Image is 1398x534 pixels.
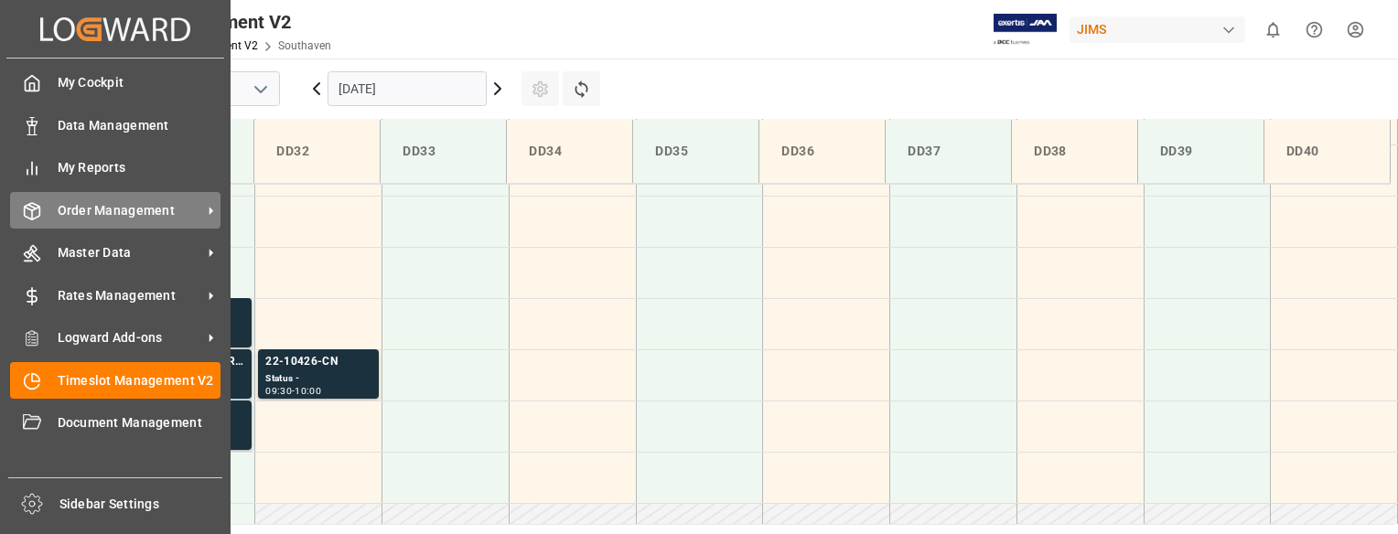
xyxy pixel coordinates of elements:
[395,134,491,168] div: DD33
[58,243,202,262] span: Master Data
[648,134,744,168] div: DD35
[1153,134,1249,168] div: DD39
[900,134,996,168] div: DD37
[269,134,365,168] div: DD32
[328,71,487,106] input: DD.MM.YYYY
[1070,12,1253,47] button: JIMS
[1294,9,1335,50] button: Help Center
[58,286,202,305] span: Rates Management
[265,371,371,387] div: Status -
[265,353,371,371] div: 22-10426-CN
[10,107,220,143] a: Data Management
[59,495,223,514] span: Sidebar Settings
[292,387,295,395] div: -
[1070,16,1245,43] div: JIMS
[246,75,274,103] button: open menu
[265,387,292,395] div: 09:30
[58,413,221,433] span: Document Management
[58,73,221,92] span: My Cockpit
[994,14,1057,46] img: Exertis%20JAM%20-%20Email%20Logo.jpg_1722504956.jpg
[10,65,220,101] a: My Cockpit
[522,134,618,168] div: DD34
[58,328,202,347] span: Logward Add-ons
[58,116,221,135] span: Data Management
[58,158,221,177] span: My Reports
[10,362,220,398] a: Timeslot Management V2
[1279,134,1375,168] div: DD40
[1027,134,1123,168] div: DD38
[58,201,202,220] span: Order Management
[10,150,220,186] a: My Reports
[1253,9,1294,50] button: show 0 new notifications
[58,371,221,390] span: Timeslot Management V2
[774,134,870,168] div: DD36
[295,387,321,395] div: 10:00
